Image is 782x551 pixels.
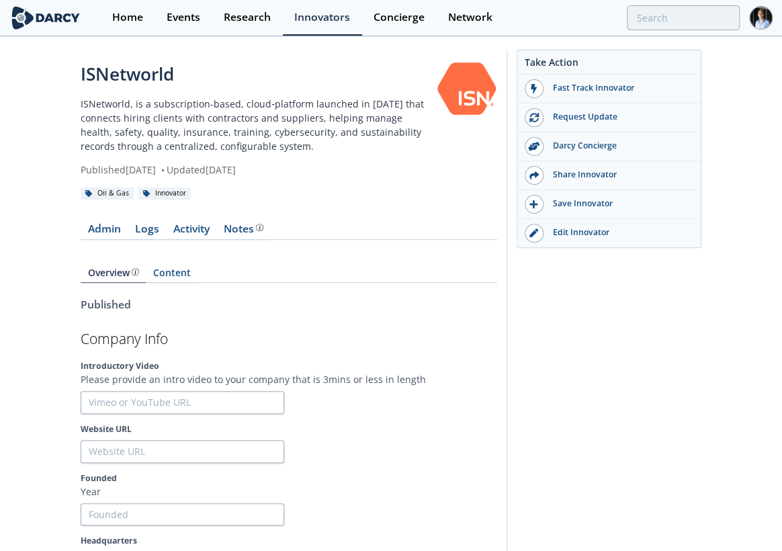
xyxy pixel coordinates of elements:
input: Advanced Search [627,5,740,30]
img: information.svg [132,268,139,275]
img: Profile [749,6,773,30]
div: ISNetworld [81,61,436,87]
a: Overview [81,268,146,283]
div: Request Update [544,111,694,123]
input: Vimeo or YouTube URL [81,391,284,414]
button: Save Innovator [517,190,701,219]
label: Founded [81,472,497,484]
div: Edit Innovator [544,226,694,239]
input: Website URL [81,440,284,463]
div: Share Innovator [544,169,694,181]
span: • [159,163,167,176]
a: Activity [166,224,216,240]
label: Headquarters [81,535,497,547]
a: Logs [128,224,166,240]
a: Admin [81,224,128,240]
div: Research [224,12,271,23]
div: Save Innovator [544,198,694,210]
img: logo-wide.svg [9,6,82,30]
label: Introductory Video [81,360,497,372]
div: Concierge [374,12,425,23]
img: information.svg [256,224,263,231]
div: Overview [88,268,139,278]
a: Notes [216,224,270,240]
div: Published [81,297,497,313]
a: Content [146,268,198,283]
div: Home [112,12,143,23]
p: ISNetworld, is a subscription-based, cloud‑platform launched in [DATE] that connects hiring clien... [81,97,436,153]
div: Oil & Gas [81,187,134,200]
div: Innovator [138,187,191,200]
div: Take Action [517,55,701,75]
div: Innovators [294,12,350,23]
label: Website URL [81,423,497,435]
p: Year [81,484,497,499]
div: Notes [224,224,263,235]
div: Published [DATE] Updated [DATE] [81,163,436,177]
input: Founded [81,503,284,526]
div: Events [167,12,200,23]
div: Network [448,12,492,23]
p: Please provide an intro video to your company that is 3mins or less in length [81,372,497,386]
div: Fast Track Innovator [544,82,694,94]
a: Edit Innovator [517,219,701,247]
h2: Company Info [81,332,497,346]
div: Darcy Concierge [544,140,694,152]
